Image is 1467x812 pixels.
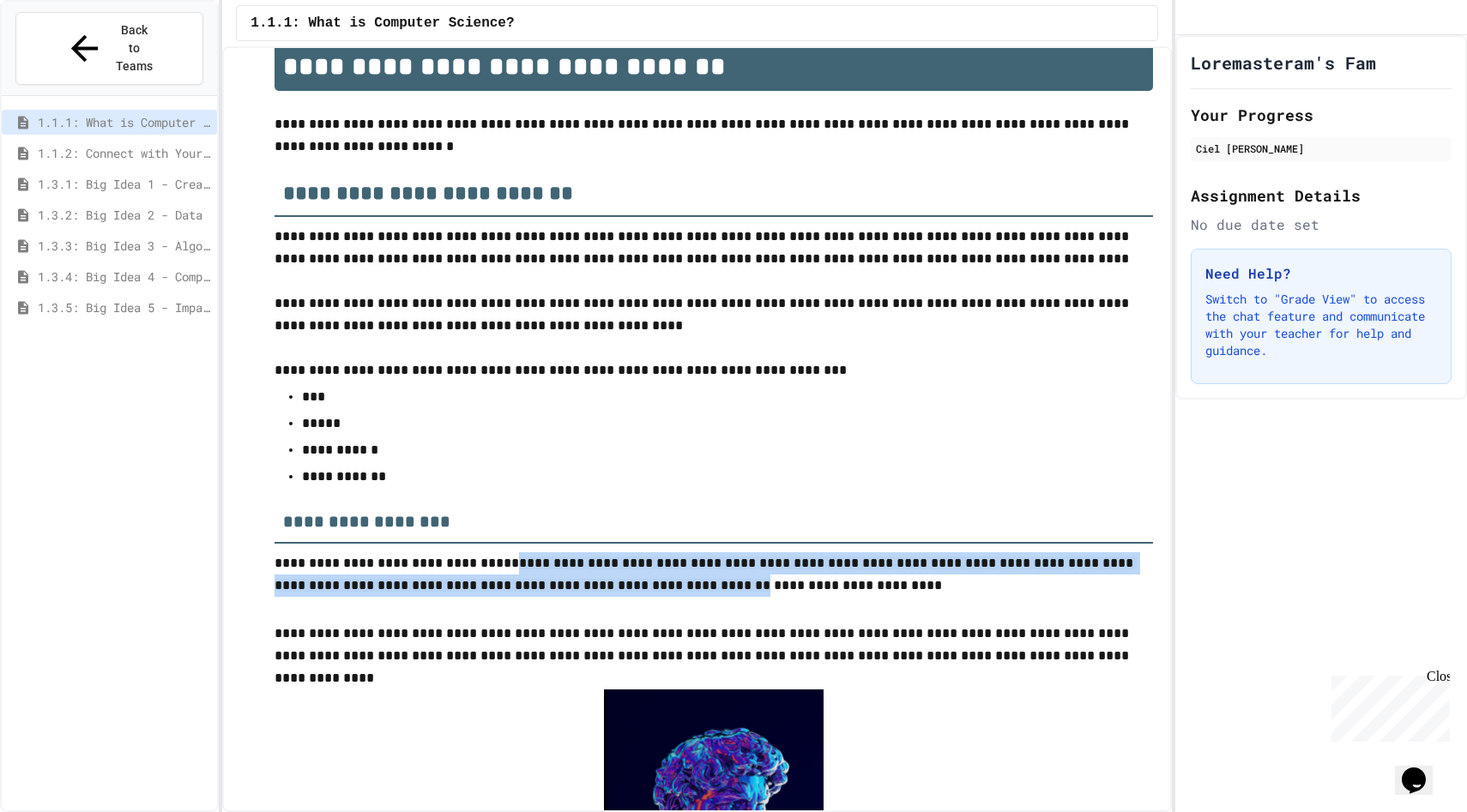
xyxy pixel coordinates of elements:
h2: Assignment Details [1191,183,1452,208]
div: Ciel [PERSON_NAME] [1196,141,1446,156]
span: 1.3.5: Big Idea 5 - Impact of Computing [38,298,210,316]
h1: Loremasteram's Fam [1191,51,1376,75]
iframe: chat widget [1395,743,1450,795]
span: 1.3.2: Big Idea 2 - Data [38,206,210,224]
span: 1.1.1: What is Computer Science? [38,113,210,131]
span: 1.1.1: What is Computer Science? [251,13,514,33]
span: 1.1.2: Connect with Your World [38,144,210,162]
span: 1.3.3: Big Idea 3 - Algorithms and Programming [38,237,210,255]
div: Chat with us now!Close [7,7,118,109]
p: Switch to "Grade View" to access the chat feature and communicate with your teacher for help and ... [1205,291,1437,359]
iframe: chat widget [1325,669,1450,742]
button: Back to Teams [15,12,203,85]
span: 1.3.4: Big Idea 4 - Computing Systems and Networks [38,268,210,286]
div: No due date set [1191,214,1452,235]
span: Back to Teams [115,21,155,75]
h3: Need Help? [1205,263,1437,284]
span: 1.3.1: Big Idea 1 - Creative Development [38,175,210,193]
h2: Your Progress [1191,103,1452,127]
